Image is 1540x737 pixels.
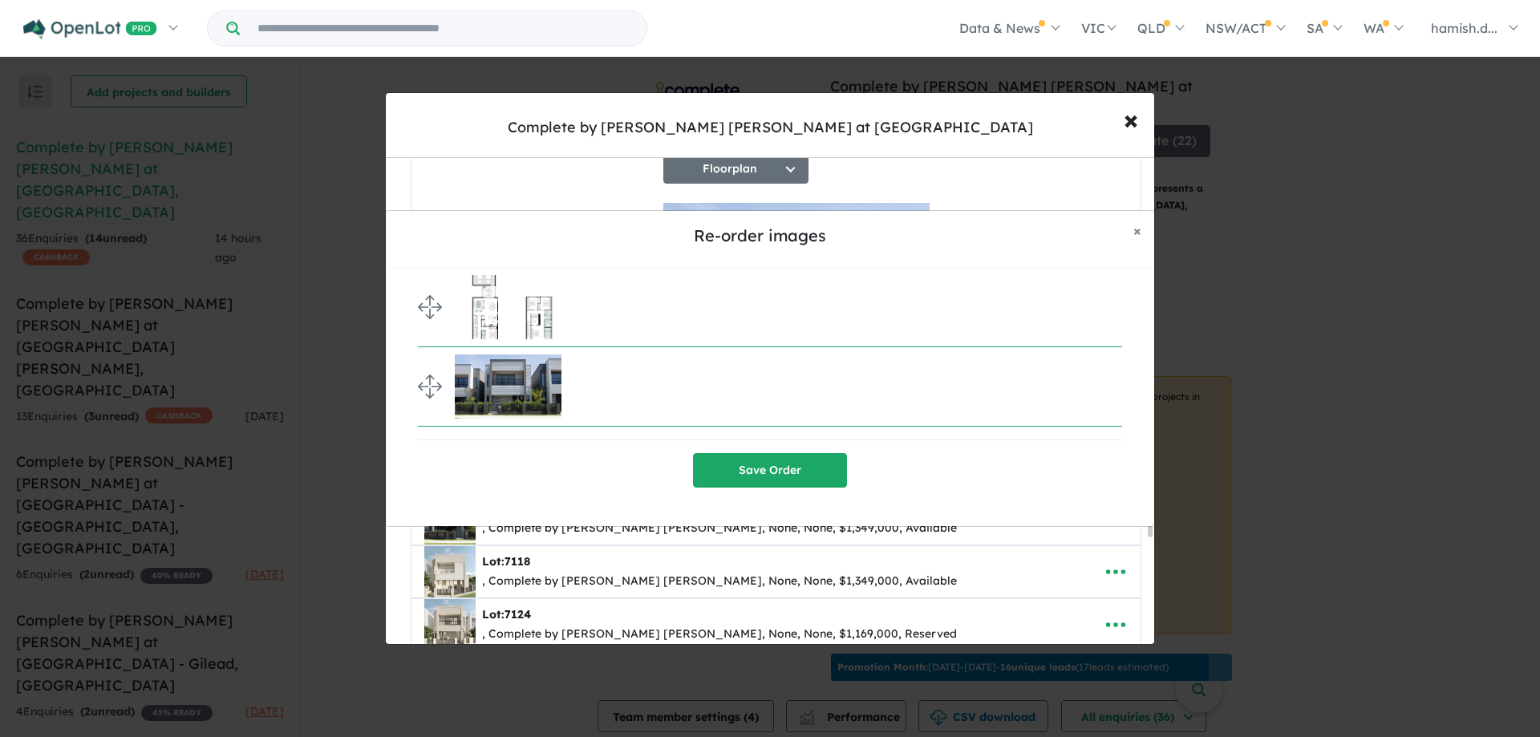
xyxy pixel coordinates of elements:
[693,453,847,488] button: Save Order
[418,295,442,319] img: drag.svg
[455,354,561,419] img: Z
[418,375,442,399] img: drag.svg
[1133,221,1141,240] span: ×
[399,224,1121,248] h5: Re-order images
[1431,20,1497,36] span: hamish.d...
[455,275,561,339] img: Complete by McDonald Jones at Elara - Marsden Park - Lot 7110 Floorplan
[23,19,157,39] img: Openlot PRO Logo White
[243,11,643,46] input: Try estate name, suburb, builder or developer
